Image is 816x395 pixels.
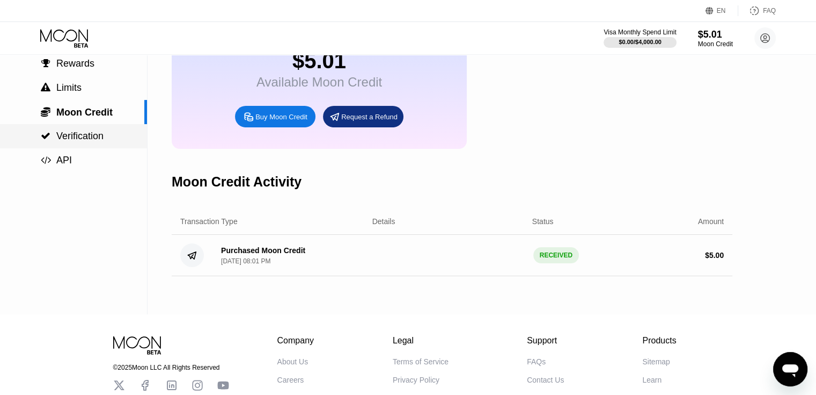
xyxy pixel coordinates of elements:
span: Rewards [56,58,94,69]
div: Visa Monthly Spend Limit$0.00/$4,000.00 [604,28,676,48]
div: Request a Refund [323,106,403,127]
div: Support [527,336,564,346]
div: FAQ [738,5,776,16]
div: Contact Us [527,376,564,384]
div: RECEIVED [533,247,579,263]
div: Request a Refund [341,112,398,121]
div: EN [705,5,738,16]
div: Moon Credit [698,40,733,48]
div: Careers [277,376,304,384]
iframe: Button to launch messaging window [773,352,807,386]
div: $5.01 [256,49,382,73]
span:  [41,106,50,117]
div:  [40,155,51,165]
div: Sitemap [642,357,670,366]
div: $5.01 [698,29,733,40]
div: Available Moon Credit [256,75,382,90]
div: Privacy Policy [393,376,439,384]
div:  [40,106,51,117]
div: FAQ [763,7,776,15]
div: © 2025 Moon LLC All Rights Reserved [113,364,229,371]
span:  [41,131,50,141]
span: API [56,155,72,166]
span: Limits [56,82,82,93]
div:  [40,59,51,68]
div: FAQs [527,357,546,366]
span:  [41,83,50,92]
span:  [41,59,50,68]
div: Terms of Service [393,357,449,366]
div: About Us [277,357,308,366]
div: Learn [642,376,661,384]
div: Details [372,217,395,226]
div: Transaction Type [180,217,238,226]
div: Buy Moon Credit [255,112,307,121]
div: $ 5.00 [705,251,724,260]
div: Moon Credit Activity [172,174,302,190]
div: $5.01Moon Credit [698,29,733,48]
div: $0.00 / $4,000.00 [619,39,661,45]
div: Status [532,217,554,226]
div: Legal [393,336,449,346]
div: EN [717,7,726,15]
div: Amount [698,217,724,226]
div: Buy Moon Credit [235,106,315,127]
div:  [40,83,51,92]
div: Company [277,336,314,346]
div: Visa Monthly Spend Limit [604,28,676,36]
span: Verification [56,131,104,141]
span: Moon Credit [56,107,113,118]
div: Products [642,336,676,346]
div:  [40,131,51,141]
div: Purchased Moon Credit [221,246,305,255]
span:  [41,155,51,165]
div: [DATE] 08:01 PM [221,257,270,265]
